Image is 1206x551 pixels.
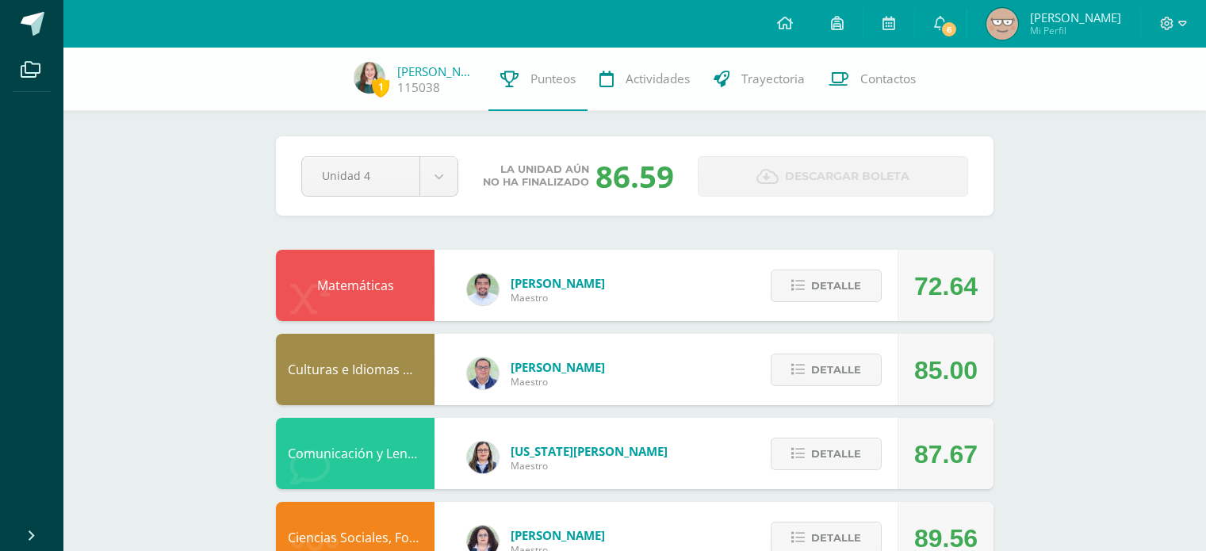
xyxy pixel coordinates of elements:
[588,48,702,111] a: Actividades
[397,79,440,96] a: 115038
[302,157,458,196] a: Unidad 4
[940,21,958,38] span: 6
[276,250,435,321] div: Matemáticas
[595,155,674,197] div: 86.59
[914,251,978,322] div: 72.64
[811,355,861,385] span: Detalle
[771,354,882,386] button: Detalle
[702,48,817,111] a: Trayectoria
[511,359,605,375] span: [PERSON_NAME]
[511,291,605,304] span: Maestro
[397,63,477,79] a: [PERSON_NAME]
[914,419,978,490] div: 87.67
[511,275,605,291] span: [PERSON_NAME]
[467,274,499,305] img: 83380f786c66685c773124a614adf1e1.png
[530,71,576,87] span: Punteos
[817,48,928,111] a: Contactos
[626,71,690,87] span: Actividades
[483,163,589,189] span: La unidad aún no ha finalizado
[741,71,805,87] span: Trayectoria
[467,358,499,389] img: c1c1b07ef08c5b34f56a5eb7b3c08b85.png
[771,270,882,302] button: Detalle
[372,77,389,97] span: 1
[511,459,668,473] span: Maestro
[511,527,605,543] span: [PERSON_NAME]
[860,71,916,87] span: Contactos
[1030,24,1121,37] span: Mi Perfil
[511,375,605,388] span: Maestro
[914,335,978,406] div: 85.00
[811,439,861,469] span: Detalle
[785,157,909,196] span: Descargar boleta
[1030,10,1121,25] span: [PERSON_NAME]
[467,442,499,473] img: 1236d6cb50aae1d88f44d681ddc5842d.png
[276,418,435,489] div: Comunicación y Lenguaje, Idioma Extranjero: Inglés
[771,438,882,470] button: Detalle
[322,157,400,194] span: Unidad 4
[511,443,668,459] span: [US_STATE][PERSON_NAME]
[811,271,861,300] span: Detalle
[488,48,588,111] a: Punteos
[276,334,435,405] div: Culturas e Idiomas Mayas, Garífuna o Xinka
[986,8,1018,40] img: 21b300191b0ea1a6c6b5d9373095fc38.png
[354,62,385,94] img: c7aac483bd6b0fc993d6778ff279d44a.png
